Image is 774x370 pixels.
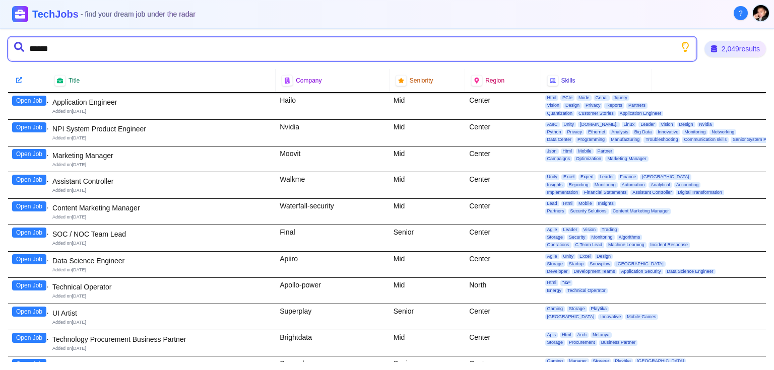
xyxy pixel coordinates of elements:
[12,149,46,159] button: Open Job
[682,129,707,135] span: Monitoring
[596,149,615,154] span: Partner
[545,314,597,320] span: [GEOGRAPHIC_DATA]
[613,358,633,364] span: Playtika
[561,174,576,180] span: Excel
[568,208,609,214] span: Security Solutions
[12,280,46,290] button: Open Job
[390,330,465,356] div: Mid
[465,93,541,119] div: Center
[595,254,613,259] span: Design
[680,42,690,52] button: Show search tips
[390,278,465,304] div: Mid
[390,93,465,119] div: Mid
[630,190,674,195] span: Assistant Controller
[52,176,272,186] div: Assistant Controller
[614,261,666,267] span: [GEOGRAPHIC_DATA]
[545,201,559,206] span: Lead
[752,4,770,22] button: User menu
[465,252,541,278] div: Center
[594,95,610,101] span: Genai
[643,137,680,142] span: Troubleshooting
[656,129,680,135] span: Innovative
[545,129,563,135] span: Python
[619,269,663,274] span: Application Security
[622,122,637,127] span: Linux
[545,182,565,188] span: Insights
[545,190,580,195] span: Implementation
[677,122,695,127] span: Design
[618,174,638,180] span: Finance
[545,269,570,274] span: Developer
[561,227,579,233] span: Leader
[589,306,609,312] span: Playtika
[674,182,701,188] span: Accounting
[563,103,582,108] span: Design
[545,174,560,180] span: Unity
[567,306,587,312] span: Storage
[560,332,573,338] span: Html
[52,293,272,300] div: Added on [DATE]
[591,358,611,364] span: Storage
[545,358,565,364] span: Gaming
[12,122,46,132] button: Open Job
[296,77,321,85] span: Company
[390,146,465,172] div: Mid
[604,103,624,108] span: Reports
[567,235,588,240] span: Security
[649,242,690,248] span: Incident Response
[276,330,390,356] div: Brightdata
[567,261,586,267] span: Startup
[52,135,272,141] div: Added on [DATE]
[545,95,559,101] span: Html
[545,306,565,312] span: Gaming
[12,201,46,211] button: Open Job
[465,120,541,146] div: Center
[276,120,390,146] div: Nvidia
[649,182,672,188] span: Analytical
[567,340,597,345] span: Procurement
[81,10,196,18] span: - find your dream job under the radar
[52,319,272,326] div: Added on [DATE]
[567,358,589,364] span: Manager
[606,242,647,248] span: Machine Learning
[545,261,565,267] span: Storage
[545,242,571,248] span: Operations
[611,208,671,214] span: Content Marketing Manager
[12,359,46,369] button: Open Job
[575,332,589,338] span: Arch
[465,278,541,304] div: North
[582,190,628,195] span: Financial Statements
[390,304,465,330] div: Senior
[577,254,593,259] span: Excel
[565,288,608,293] span: Technical Operator
[545,137,574,142] span: Data Center
[578,122,620,127] span: [DOMAIN_NAME].
[465,330,541,356] div: Center
[390,172,465,198] div: Mid
[485,77,504,85] span: Region
[617,235,642,240] span: Algorithms
[276,278,390,304] div: Apollo-power
[576,95,592,101] span: Node
[599,340,638,345] span: Business Partner
[12,228,46,238] button: Open Job
[545,235,565,240] span: Storage
[567,182,591,188] span: Reporting
[676,190,724,195] span: Digital Transformation
[390,120,465,146] div: Mid
[465,172,541,198] div: Center
[276,172,390,198] div: Walkme
[52,97,272,107] div: Application Engineer
[465,225,541,251] div: Center
[697,122,714,127] span: Nvidia
[390,252,465,278] div: Mid
[572,269,617,274] span: Development Teams
[638,122,657,127] span: Leader
[52,308,272,318] div: UI Artist
[32,7,196,21] h1: TechJobs
[560,95,574,101] span: PCIe
[545,122,560,127] span: ASIC
[632,129,654,135] span: Big Data
[562,122,576,127] span: Unity
[626,103,648,108] span: Partners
